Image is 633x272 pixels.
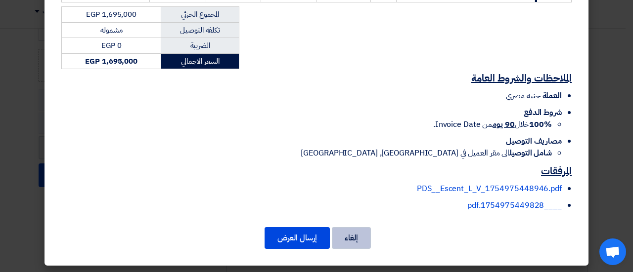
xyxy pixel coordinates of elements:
[506,90,540,102] span: جنيه مصري
[101,40,122,51] span: EGP 0
[509,147,552,159] strong: شامل التوصيل
[85,56,137,67] strong: EGP 1,695,000
[493,118,514,130] u: 90 يوم
[529,118,552,130] strong: 100%
[471,71,572,85] u: الملاحظات والشروط العامة
[161,38,239,54] td: الضريبة
[100,25,122,36] span: مشموله
[265,227,330,249] button: إرسال العرض
[541,163,572,178] u: المرفقات
[467,199,562,211] a: ____1754975449828.pdf
[332,227,371,249] button: إلغاء
[543,90,562,102] span: العملة
[599,238,626,265] a: Open chat
[161,7,239,23] td: المجموع الجزئي
[433,118,552,130] span: خلال من Invoice Date.
[524,107,562,118] span: شروط الدفع
[417,183,562,194] a: PDS__Escent_L_V_1754975448946.pdf
[161,53,239,69] td: السعر الاجمالي
[161,22,239,38] td: تكلفه التوصيل
[62,7,161,23] td: EGP 1,695,000
[61,147,552,159] li: الى مقر العميل في [GEOGRAPHIC_DATA], [GEOGRAPHIC_DATA]
[506,135,562,147] span: مصاريف التوصيل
